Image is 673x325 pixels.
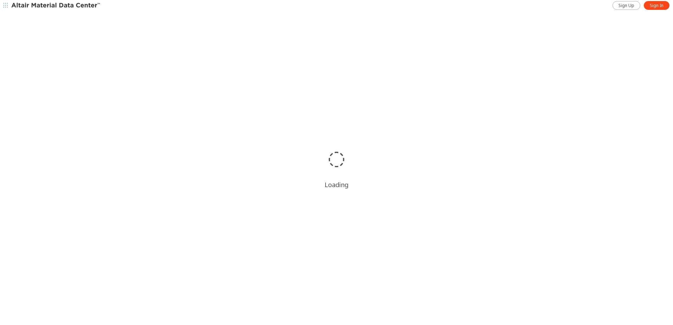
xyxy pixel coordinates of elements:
[612,1,640,10] a: Sign Up
[618,3,634,8] span: Sign Up
[11,2,101,9] img: Altair Material Data Center
[650,3,663,8] span: Sign In
[325,180,348,189] div: Loading
[644,1,669,10] a: Sign In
